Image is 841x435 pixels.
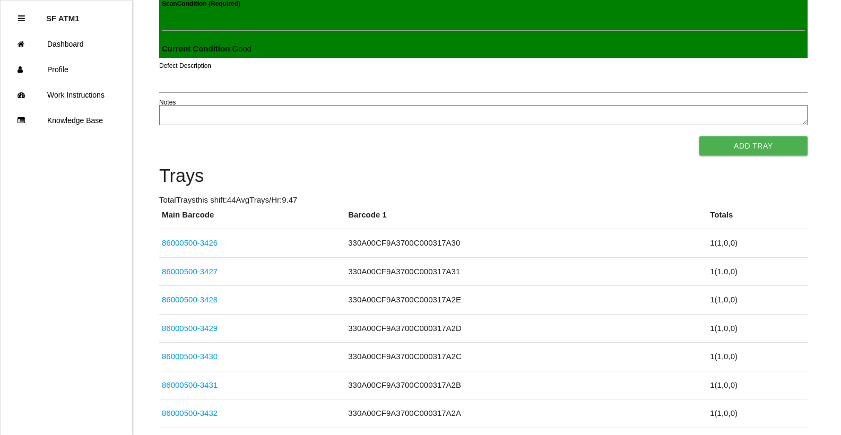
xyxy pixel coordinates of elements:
td: 330A00CF9A3700C000317A30 [345,229,707,258]
span: : Good [162,44,252,53]
th: Totals [707,209,807,229]
a: 86000500-3432 [162,408,218,417]
td: 330A00CF9A3700C000317A2E [345,286,707,315]
td: 1 ( 1 , 0 , 0 ) [707,229,807,258]
td: 330A00CF9A3700C000317A2B [345,371,707,399]
label: Notes [159,98,176,107]
div: Close [18,6,25,31]
p: SF ATM1 [46,6,80,23]
a: 86000500-3428 [162,295,218,304]
a: 86000500-3427 [162,267,218,276]
td: 330A00CF9A3700C000317A2C [345,343,707,371]
p: Total Trays this shift: 44 Avg Trays /Hr: 9.47 [159,194,808,206]
label: Defect Description [159,61,211,71]
a: Dashboard [1,31,132,57]
td: 1 ( 1 , 0 , 0 ) [707,343,807,371]
th: Barcode 1 [345,209,707,229]
b: Current Condition [162,44,230,53]
a: Profile [1,57,132,82]
a: Knowledge Base [1,108,132,133]
a: Work Instructions [1,82,132,108]
td: 330A00CF9A3700C000317A31 [345,257,707,286]
td: 330A00CF9A3700C000317A2A [345,399,707,428]
th: Main Barcode [159,209,345,229]
td: 1 ( 1 , 0 , 0 ) [707,286,807,315]
a: 86000500-3430 [162,352,218,361]
a: 86000500-3426 [162,238,218,247]
a: 86000500-3431 [162,380,218,389]
td: 330A00CF9A3700C000317A2D [345,314,707,343]
td: 1 ( 1 , 0 , 0 ) [707,371,807,399]
button: Add Tray [699,136,808,155]
td: 1 ( 1 , 0 , 0 ) [707,257,807,286]
td: 1 ( 1 , 0 , 0 ) [707,399,807,428]
td: 1 ( 1 , 0 , 0 ) [707,314,807,343]
a: 86000500-3429 [162,324,218,333]
h4: Trays [159,166,808,186]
